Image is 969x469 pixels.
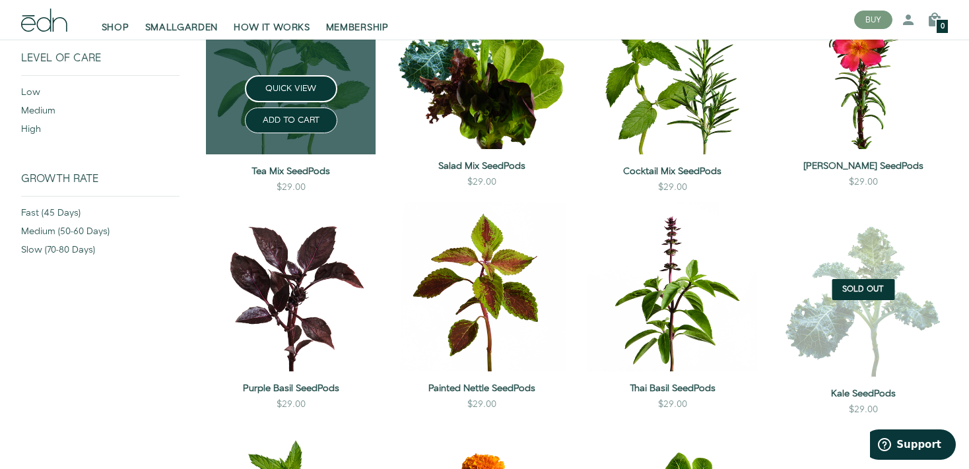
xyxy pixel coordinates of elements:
div: Level of Care [21,52,180,75]
button: ADD TO CART [245,108,337,133]
a: Cocktail Mix SeedPods [587,165,757,178]
span: SHOP [102,21,129,34]
a: Tea Mix SeedPods [206,165,376,178]
span: 0 [941,23,945,30]
img: Thai Basil SeedPods [587,202,757,371]
div: $29.00 [658,398,687,411]
div: medium [21,104,180,123]
img: Painted Nettle SeedPods [397,202,566,371]
div: slow (70-80 days) [21,243,180,262]
div: $29.00 [277,181,306,194]
div: $29.00 [467,175,496,189]
div: $29.00 [658,181,687,194]
div: high [21,123,180,141]
a: Purple Basil SeedPods [206,382,376,395]
img: Kale SeedPods [778,202,948,377]
button: QUICK VIEW [245,75,337,102]
span: HOW IT WORKS [234,21,310,34]
div: $29.00 [849,403,878,416]
a: Kale SeedPods [778,387,948,400]
div: medium (50-60 days) [21,225,180,243]
iframe: Opens a widget where you can find more information [870,429,956,462]
div: $29.00 [277,398,306,411]
a: Painted Nettle SeedPods [397,382,566,395]
span: MEMBERSHIP [326,21,389,34]
div: $29.00 [467,398,496,411]
a: Thai Basil SeedPods [587,382,757,395]
a: SMALLGARDEN [137,5,226,34]
a: HOW IT WORKS [226,5,317,34]
a: MEMBERSHIP [318,5,397,34]
div: fast (45 days) [21,206,180,225]
div: $29.00 [849,175,878,189]
div: low [21,86,180,104]
span: SMALLGARDEN [145,21,218,34]
a: SHOP [94,5,137,34]
a: [PERSON_NAME] SeedPods [778,160,948,173]
a: Salad Mix SeedPods [397,160,566,173]
div: Growth Rate [21,173,180,196]
button: BUY [854,11,892,29]
img: Purple Basil SeedPods [206,202,376,371]
span: Sold Out [842,286,884,294]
